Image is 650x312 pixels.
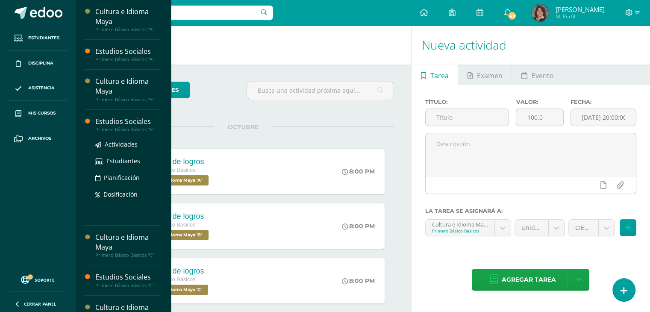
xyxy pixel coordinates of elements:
a: Cultura e Idioma MayaPrimero Básico Básicos "C" [95,233,160,258]
span: Cultura e Idioma Maya 'C' [138,285,208,295]
span: Soporte [35,277,55,283]
span: Agregar tarea [501,269,556,290]
label: Fecha: [571,99,636,105]
span: Estudiantes [28,35,59,41]
a: Examen [458,65,512,85]
label: La tarea se asignará a: [425,208,636,214]
a: Cultura e Idioma MayaPrimero Básico Básicos "A" [95,7,160,32]
div: Estudios Sociales [95,272,160,282]
span: 49 [507,11,517,21]
input: Fecha de entrega [571,109,636,126]
div: Primero Básico Básicos "B" [95,97,160,103]
div: Cultura e Idioma Maya [95,233,160,252]
a: Estudios SocialesPrimero Básico Básicos "A" [95,47,160,62]
div: Primero Básico Básicos "A" [95,26,160,32]
span: Asistencia [28,85,55,91]
span: Cultura e Idioma Maya 'B' [138,230,209,240]
a: Evento [512,65,563,85]
a: Cultura e Idioma Maya 'A'Primero Básico Básicos [426,220,511,236]
span: Examen [477,65,503,86]
span: Disciplina [28,60,53,67]
span: [PERSON_NAME] [555,5,604,14]
a: Actividades [95,139,160,149]
span: Archivos [28,135,51,142]
a: Planificación [95,173,160,182]
span: CIENCIAS SOCIALES (50.0%) [575,220,592,236]
a: Dosificación [95,189,160,199]
span: Tarea [430,65,449,86]
div: Indicador de logros [138,157,211,166]
input: Título [426,109,509,126]
div: Cultura e Idioma Maya [95,7,160,26]
div: Estudios Sociales [95,117,160,127]
span: Estudiantes [106,157,140,165]
a: CIENCIAS SOCIALES (50.0%) [569,220,615,236]
div: 8:00 PM [342,168,375,175]
a: Disciplina [7,51,68,76]
input: Busca una actividad próxima aquí... [247,82,394,99]
span: Evento [532,65,554,86]
a: Estudios SocialesPrimero Básico Básicos "C" [95,272,160,288]
a: Cultura e Idioma MayaPrimero Básico Básicos "B" [95,77,160,102]
label: Valor: [516,99,564,105]
a: Tarea [412,65,458,85]
a: Mis cursos [7,101,68,126]
div: Indicador de logros [138,212,211,221]
a: Soporte [10,274,65,285]
div: Estudios Sociales [95,47,160,56]
div: Cultura e Idioma Maya 'A' [432,220,488,228]
h1: Nueva actividad [422,26,640,65]
label: Título: [425,99,509,105]
span: Planificación [104,174,140,182]
span: Mis cursos [28,110,56,117]
span: Mi Perfil [555,13,604,20]
span: Cerrar panel [24,301,56,307]
span: Unidad 4 [521,220,542,236]
input: Puntos máximos [516,109,563,126]
a: Estudiantes [95,156,160,166]
a: Unidad 4 [515,220,565,236]
div: Indicador de logros [138,267,210,276]
div: Cultura e Idioma Maya [95,77,160,96]
img: a4bb9d359e5d5e4554d6bc0912f995f6.png [532,4,549,21]
div: 8:00 PM [342,222,375,230]
input: Busca un usuario... [81,6,273,20]
span: Actividades [105,140,138,148]
a: Asistencia [7,76,68,101]
div: Primero Básico Básicos "C" [95,283,160,288]
span: Cultura e Idioma Maya 'A' [138,175,209,185]
h1: Actividades [85,26,401,65]
div: 8:00 PM [342,277,375,285]
div: Primero Básico Básicos "C" [95,252,160,258]
div: Primero Básico Básicos "A" [95,56,160,62]
div: Primero Básico Básicos "B" [95,127,160,132]
a: Archivos [7,126,68,151]
a: Estudiantes [7,26,68,51]
a: Estudios SocialesPrimero Básico Básicos "B" [95,117,160,132]
span: OCTUBRE [214,123,272,131]
div: Primero Básico Básicos [432,228,488,234]
span: Dosificación [103,190,138,198]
